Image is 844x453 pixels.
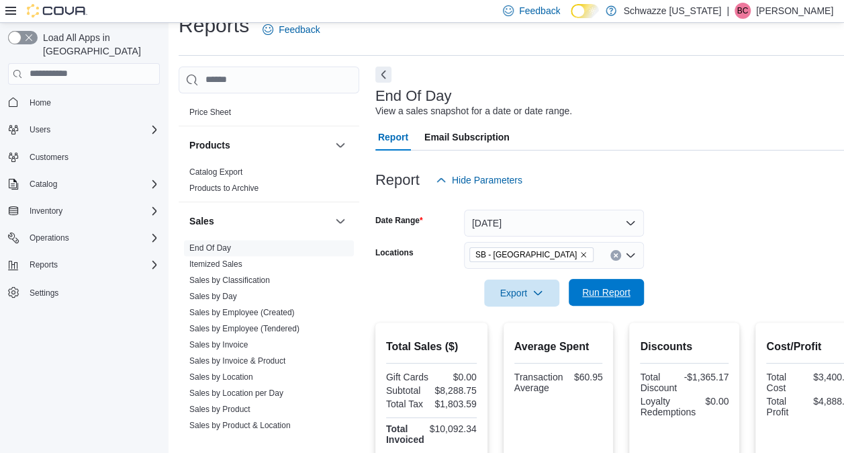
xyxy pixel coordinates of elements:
[189,108,231,117] a: Price Sheet
[8,87,160,337] nav: Complex example
[519,4,560,17] span: Feedback
[189,183,259,193] a: Products to Archive
[332,77,348,93] button: Pricing
[386,423,424,445] strong: Total Invoiced
[30,259,58,270] span: Reports
[3,202,165,220] button: Inventory
[189,340,248,349] a: Sales by Invoice
[434,385,476,396] div: $8,288.75
[579,251,588,259] button: Remove SB - Glendale from selection in this group
[189,167,242,177] span: Catalog Export
[30,97,51,108] span: Home
[24,285,64,301] a: Settings
[430,423,477,434] div: $10,092.34
[179,12,249,39] h1: Reports
[189,307,295,318] span: Sales by Employee (Created)
[189,388,283,398] a: Sales by Location per Day
[189,421,291,430] a: Sales by Product & Location
[568,372,602,382] div: $60.95
[257,16,325,43] a: Feedback
[189,356,285,366] a: Sales by Invoice & Product
[38,31,160,58] span: Load All Apps in [GEOGRAPHIC_DATA]
[30,233,69,243] span: Operations
[3,282,165,302] button: Settings
[375,172,420,188] h3: Report
[30,206,62,216] span: Inventory
[386,385,428,396] div: Subtotal
[726,3,729,19] p: |
[189,276,270,285] a: Sales by Classification
[375,104,572,118] div: View a sales snapshot for a date or date range.
[571,18,571,19] span: Dark Mode
[189,243,231,253] span: End Of Day
[3,120,165,139] button: Users
[386,372,428,382] div: Gift Cards
[766,396,808,417] div: Total Profit
[492,280,551,306] span: Export
[279,23,320,36] span: Feedback
[684,372,729,382] div: -$1,365.17
[3,93,165,112] button: Home
[189,292,237,301] a: Sales by Day
[378,124,408,151] span: Report
[582,286,630,299] span: Run Report
[623,3,721,19] p: Schwazze [US_STATE]
[514,339,603,355] h2: Average Spent
[189,259,242,269] a: Itemized Sales
[434,372,476,382] div: $0.00
[189,324,299,333] a: Sales by Employee (Tendered)
[430,167,528,194] button: Hide Parameters
[24,94,160,111] span: Home
[189,138,330,152] button: Products
[189,323,299,334] span: Sales by Employee (Tendered)
[375,67,391,83] button: Next
[375,215,423,226] label: Date Range
[735,3,751,19] div: Brennan Croy
[332,137,348,153] button: Products
[640,396,696,417] div: Loyalty Redemptions
[469,247,594,262] span: SB - Glendale
[424,124,510,151] span: Email Subscription
[610,250,621,261] button: Clear input
[189,339,248,350] span: Sales by Invoice
[189,372,253,382] span: Sales by Location
[569,279,644,306] button: Run Report
[434,399,476,409] div: $1,803.59
[3,147,165,167] button: Customers
[766,372,808,393] div: Total Cost
[189,138,230,152] h3: Products
[452,173,522,187] span: Hide Parameters
[30,179,57,190] span: Catalog
[189,214,330,228] button: Sales
[179,104,359,126] div: Pricing
[640,339,729,355] h2: Discounts
[189,356,285,366] span: Sales by Invoice & Product
[514,372,563,393] div: Transaction Average
[189,291,237,302] span: Sales by Day
[332,213,348,229] button: Sales
[386,399,428,409] div: Total Tax
[24,95,56,111] a: Home
[24,176,62,192] button: Catalog
[189,420,291,431] span: Sales by Product & Location
[24,149,74,165] a: Customers
[179,164,359,202] div: Products
[24,122,160,138] span: Users
[189,107,231,118] span: Price Sheet
[189,243,231,253] a: End Of Day
[189,405,250,414] a: Sales by Product
[464,210,644,237] button: [DATE]
[375,88,452,104] h3: End Of Day
[24,230,160,246] span: Operations
[24,149,160,165] span: Customers
[375,247,414,258] label: Locations
[189,308,295,317] a: Sales by Employee (Created)
[737,3,749,19] span: BC
[24,122,56,138] button: Users
[3,175,165,194] button: Catalog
